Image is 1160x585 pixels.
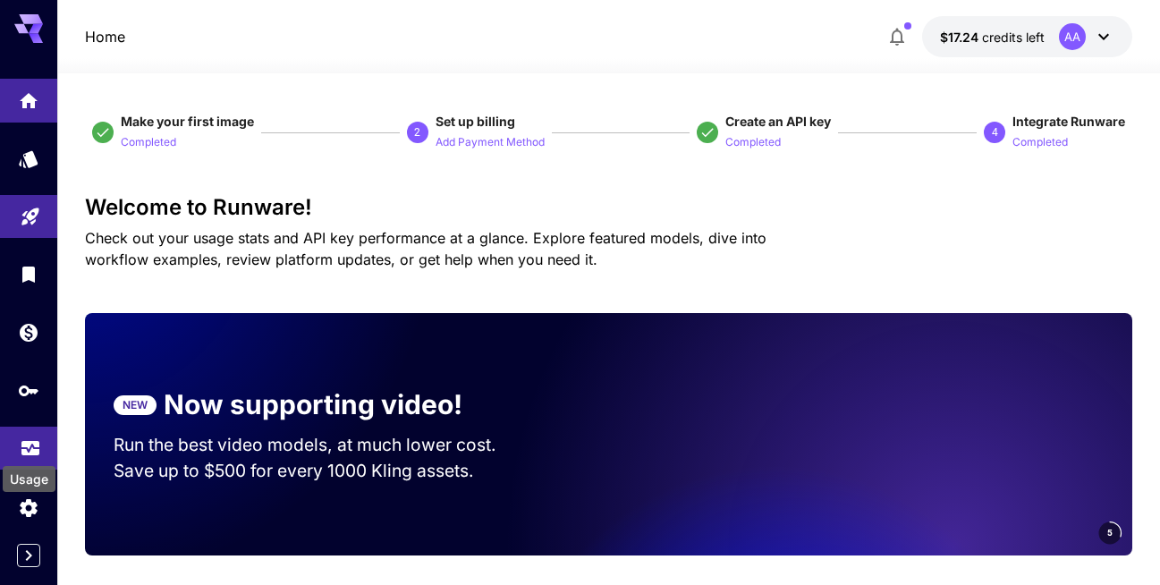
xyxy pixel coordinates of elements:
[20,433,41,455] div: Usage
[121,131,176,152] button: Completed
[18,148,39,170] div: Models
[725,114,831,129] span: Create an API key
[436,131,545,152] button: Add Payment Method
[85,26,125,47] a: Home
[18,263,39,285] div: Library
[121,114,254,129] span: Make your first image
[17,544,40,567] button: Expand sidebar
[18,496,39,519] div: Settings
[982,30,1045,45] span: credits left
[18,85,39,107] div: Home
[1107,526,1113,539] span: 5
[725,134,781,151] p: Completed
[85,229,766,268] span: Check out your usage stats and API key performance at a glance. Explore featured models, dive int...
[436,134,545,151] p: Add Payment Method
[18,321,39,343] div: Wallet
[85,195,1132,220] h3: Welcome to Runware!
[3,466,55,492] div: Usage
[121,134,176,151] p: Completed
[1059,23,1086,50] div: AA
[922,16,1132,57] button: $17.24078AA
[85,26,125,47] nav: breadcrumb
[992,124,998,140] p: 4
[114,458,530,484] p: Save up to $500 for every 1000 Kling assets.
[1012,114,1125,129] span: Integrate Runware
[940,28,1045,47] div: $17.24078
[940,30,982,45] span: $17.24
[414,124,420,140] p: 2
[114,432,530,458] p: Run the best video models, at much lower cost.
[725,131,781,152] button: Completed
[20,200,41,223] div: Playground
[436,114,515,129] span: Set up billing
[123,397,148,413] p: NEW
[164,385,462,425] p: Now supporting video!
[1012,131,1068,152] button: Completed
[18,379,39,402] div: API Keys
[1012,134,1068,151] p: Completed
